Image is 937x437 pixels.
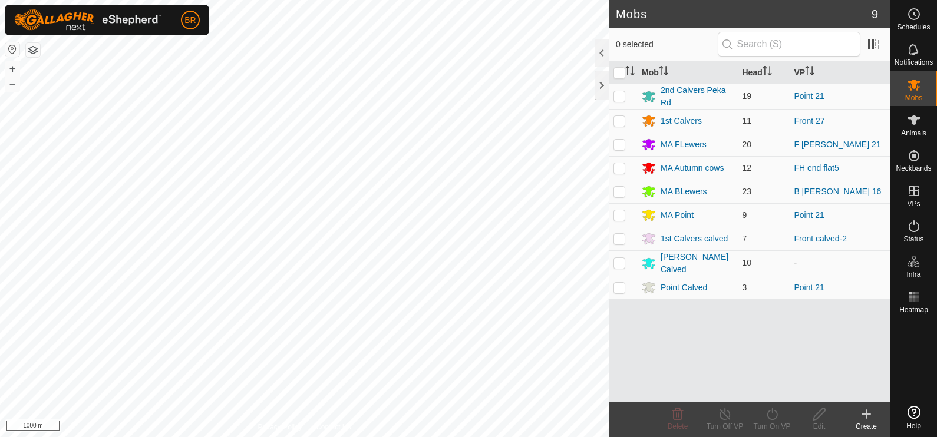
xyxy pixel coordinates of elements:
span: 20 [743,140,752,149]
a: Contact Us [316,422,351,432]
a: Point 21 [794,210,824,220]
a: Help [890,401,937,434]
a: F [PERSON_NAME] 21 [794,140,881,149]
button: Map Layers [26,43,40,57]
span: 12 [743,163,752,173]
a: Privacy Policy [258,422,302,432]
button: Reset Map [5,42,19,57]
span: Notifications [895,59,933,66]
p-sorticon: Activate to sort [763,68,772,77]
span: 3 [743,283,747,292]
div: MA FLewers [661,138,707,151]
span: Delete [668,422,688,431]
span: 0 selected [616,38,718,51]
span: BR [184,14,196,27]
div: Turn Off VP [701,421,748,432]
div: 1st Calvers calved [661,233,728,245]
button: – [5,77,19,91]
p-sorticon: Activate to sort [625,68,635,77]
span: 11 [743,116,752,125]
div: Edit [796,421,843,432]
a: Front calved-2 [794,234,847,243]
a: FH end flat5 [794,163,839,173]
th: VP [790,61,890,84]
a: Point 21 [794,283,824,292]
span: Infra [906,271,920,278]
th: Head [738,61,790,84]
h2: Mobs [616,7,872,21]
span: 9 [872,5,878,23]
a: Front 27 [794,116,825,125]
div: MA Autumn cows [661,162,724,174]
span: 7 [743,234,747,243]
span: Heatmap [899,306,928,313]
div: Create [843,421,890,432]
th: Mob [637,61,738,84]
span: Mobs [905,94,922,101]
div: Point Calved [661,282,707,294]
span: 23 [743,187,752,196]
span: Neckbands [896,165,931,172]
td: - [790,250,890,276]
span: Schedules [897,24,930,31]
div: 1st Calvers [661,115,702,127]
span: 19 [743,91,752,101]
span: VPs [907,200,920,207]
span: Status [903,236,923,243]
span: 9 [743,210,747,220]
input: Search (S) [718,32,860,57]
button: + [5,62,19,76]
p-sorticon: Activate to sort [805,68,814,77]
span: Animals [901,130,926,137]
div: [PERSON_NAME] Calved [661,251,733,276]
a: Point 21 [794,91,824,101]
a: B [PERSON_NAME] 16 [794,187,882,196]
div: Turn On VP [748,421,796,432]
div: MA BLewers [661,186,707,198]
span: 10 [743,258,752,267]
img: Gallagher Logo [14,9,161,31]
p-sorticon: Activate to sort [659,68,668,77]
div: MA Point [661,209,694,221]
div: 2nd Calvers Peka Rd [661,84,733,109]
span: Help [906,422,921,429]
